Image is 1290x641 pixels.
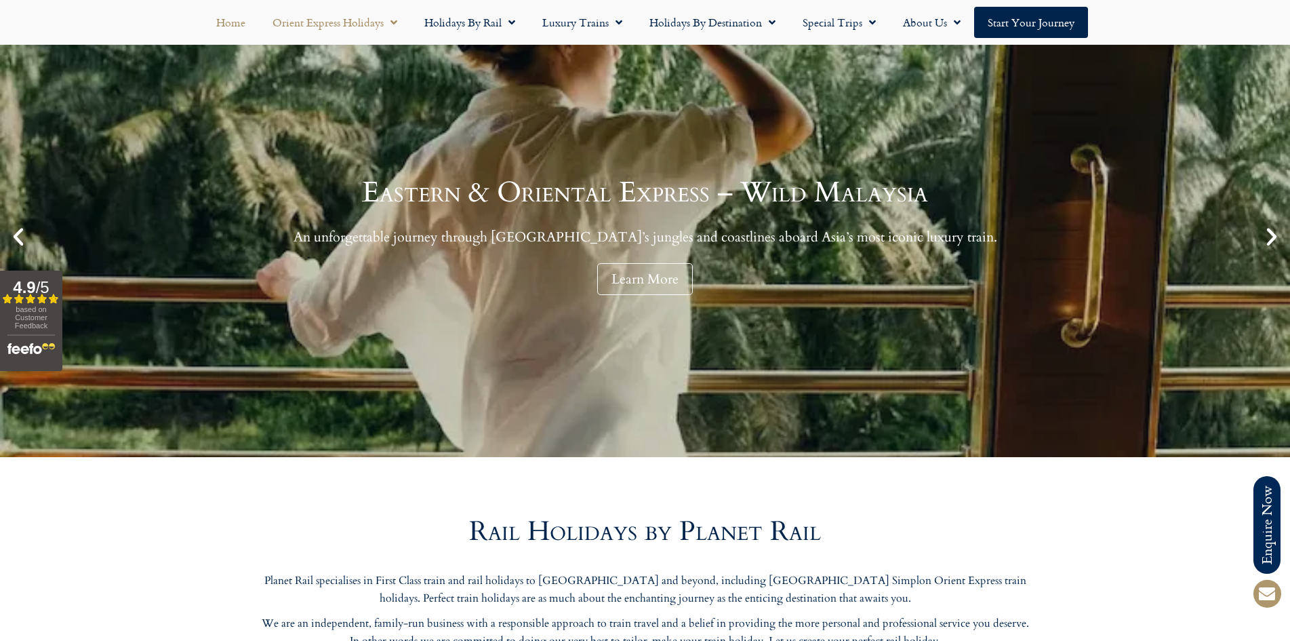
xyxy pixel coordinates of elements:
h2: Rail Holidays by Planet Rail [259,518,1032,545]
p: Planet Rail specialises in First Class train and rail holidays to [GEOGRAPHIC_DATA] and beyond, i... [259,572,1032,607]
h1: Eastern & Oriental Express – Wild Malaysia [294,178,997,207]
a: Holidays by Rail [411,7,529,38]
a: Luxury Trains [529,7,636,38]
nav: Menu [7,7,1283,38]
div: Next slide [1260,225,1283,248]
a: About Us [889,7,974,38]
a: Start your Journey [974,7,1088,38]
a: Learn More [597,263,693,295]
a: Home [203,7,259,38]
a: Special Trips [789,7,889,38]
p: An unforgettable journey through [GEOGRAPHIC_DATA]’s jungles and coastlines aboard Asia’s most ic... [294,229,997,246]
a: Orient Express Holidays [259,7,411,38]
div: Previous slide [7,225,30,248]
a: Holidays by Destination [636,7,789,38]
